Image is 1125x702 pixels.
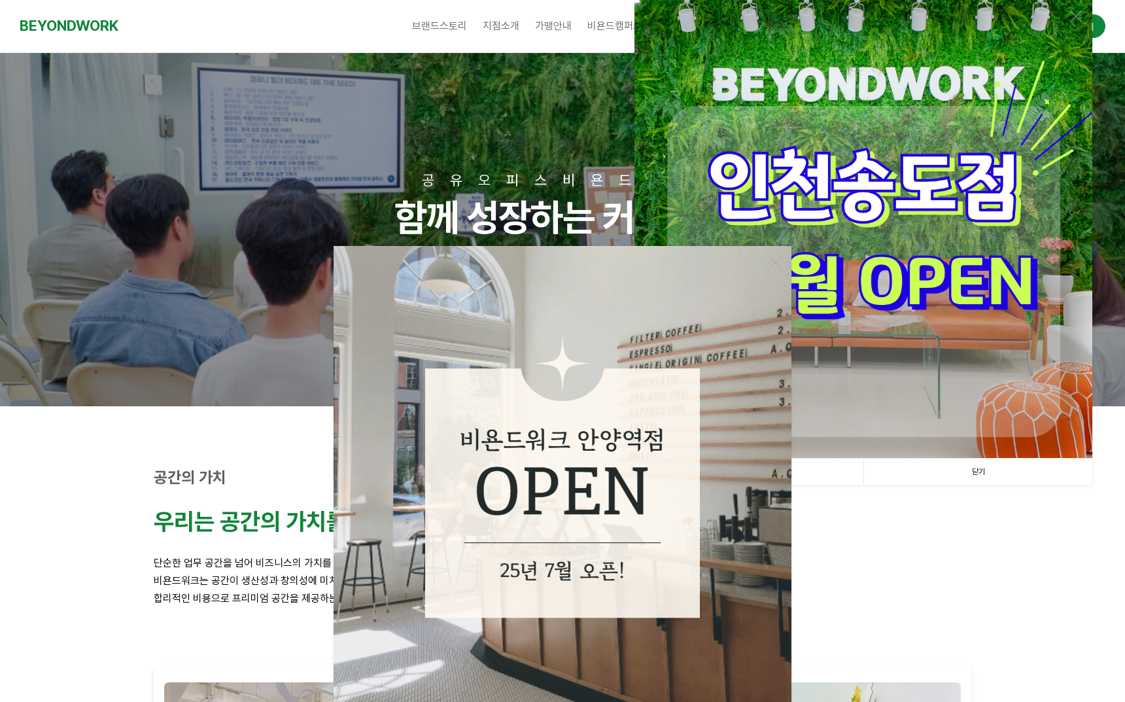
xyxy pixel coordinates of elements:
[483,20,519,32] span: 지점소개
[20,14,118,38] a: BEYONDWORK
[580,10,650,43] a: 비욘드캠퍼스
[154,572,971,589] p: 비욘드워크는 공간이 생산성과 창의성에 미치는 영향을 잘 알고 있습니다.
[404,10,475,43] a: 브랜드스토리
[475,10,527,43] a: 지점소개
[412,20,467,32] span: 브랜드스토리
[863,459,1092,485] a: 닫기
[154,554,971,572] p: 단순한 업무 공간을 넘어 비즈니스의 가치를 높이는 영감의 공간을 만듭니다.
[154,589,971,607] p: 합리적인 비용으로 프리미엄 공간을 제공하는 것이 비욘드워크의 철학입니다.
[154,508,439,536] strong: 우리는 공간의 가치를 높입니다.
[154,468,226,487] strong: 공간의 가치
[535,20,572,32] span: 가맹안내
[587,20,642,32] span: 비욘드캠퍼스
[527,10,580,43] a: 가맹안내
